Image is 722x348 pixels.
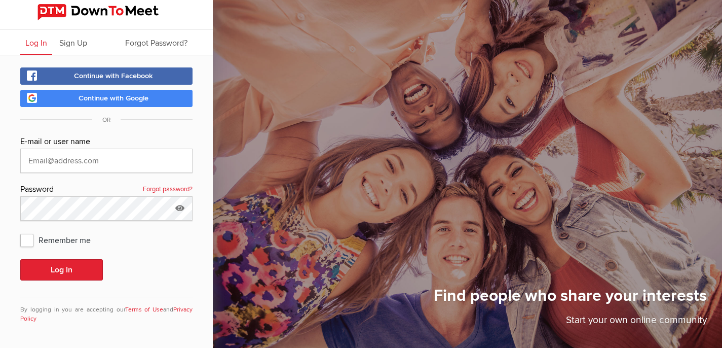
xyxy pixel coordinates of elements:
input: Email@address.com [20,149,193,173]
a: Forgot password? [143,183,193,196]
h1: Find people who share your interests [434,286,707,313]
div: By logging in you are accepting our and [20,297,193,324]
img: DownToMeet [37,4,175,20]
a: Continue with Facebook [20,67,193,85]
div: Password [20,183,193,196]
p: Start your own online community [434,313,707,333]
a: Forgot Password? [120,29,193,55]
span: Continue with Google [79,94,148,102]
a: Sign Up [54,29,92,55]
span: Remember me [20,231,101,249]
button: Log In [20,259,103,281]
a: Continue with Google [20,90,193,107]
span: OR [92,116,121,124]
span: Continue with Facebook [74,72,153,80]
div: E-mail or user name [20,135,193,149]
span: Forgot Password? [125,38,187,48]
span: Log In [25,38,47,48]
a: Terms of Use [125,306,164,314]
a: Log In [20,29,52,55]
span: Sign Up [59,38,87,48]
